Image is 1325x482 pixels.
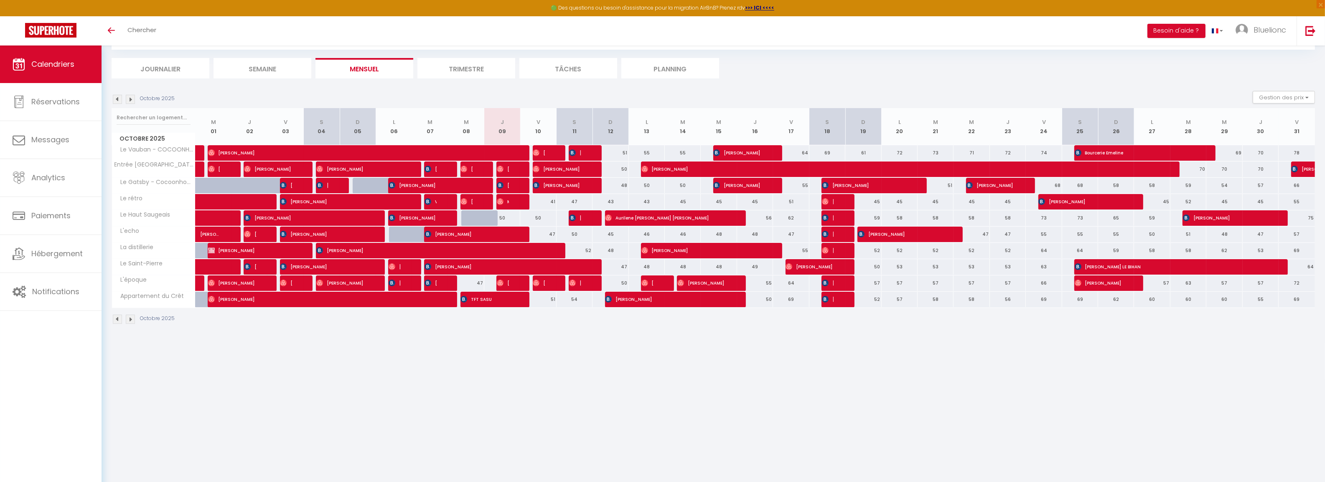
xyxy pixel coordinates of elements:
[954,210,989,226] div: 58
[31,134,69,145] span: Messages
[593,194,628,209] div: 43
[918,108,954,145] th: 21
[497,177,509,193] span: [PERSON_NAME]
[484,210,520,226] div: 50
[520,292,556,307] div: 51
[737,259,773,275] div: 49
[1222,118,1227,126] abbr: M
[208,161,220,177] span: [PERSON_NAME]
[1206,108,1242,145] th: 29
[1134,243,1170,258] div: 58
[1243,145,1279,161] div: 70
[918,194,954,209] div: 45
[1305,25,1316,36] img: logout
[845,210,881,226] div: 59
[280,177,292,193] span: [PERSON_NAME]
[1151,118,1154,126] abbr: L
[1062,108,1098,145] th: 25
[845,108,881,145] th: 19
[244,210,364,226] span: [PERSON_NAME]
[773,292,809,307] div: 69
[773,178,809,193] div: 55
[1243,178,1279,193] div: 57
[882,145,918,161] div: 72
[990,227,1026,242] div: 47
[196,108,231,145] th: 01
[641,275,654,291] span: [PERSON_NAME]
[882,194,918,209] div: 45
[497,275,509,291] span: [PERSON_NAME]
[629,194,665,209] div: 43
[1170,227,1206,242] div: 51
[519,58,617,78] li: Tâches
[713,145,761,161] span: [PERSON_NAME]
[593,108,628,145] th: 12
[1098,108,1134,145] th: 26
[533,145,545,161] span: [PERSON_NAME]
[593,145,628,161] div: 51
[1098,210,1134,226] div: 65
[608,118,613,126] abbr: D
[557,227,593,242] div: 50
[665,259,701,275] div: 48
[32,286,79,297] span: Notifications
[954,243,989,258] div: 52
[376,108,412,145] th: 06
[1206,243,1242,258] div: 62
[969,118,974,126] abbr: M
[520,194,556,209] div: 41
[1170,194,1206,209] div: 52
[954,194,989,209] div: 45
[113,292,186,301] span: Appartement du Crêt
[822,291,834,307] span: [PERSON_NAME]
[773,145,809,161] div: 64
[845,145,881,161] div: 61
[284,118,287,126] abbr: V
[1206,162,1242,177] div: 70
[966,177,1014,193] span: [PERSON_NAME]
[605,210,725,226] span: Aurilene [PERSON_NAME] [PERSON_NAME]
[316,275,364,291] span: [PERSON_NAME]
[1134,210,1170,226] div: 59
[280,259,364,275] span: [PERSON_NAME]
[31,172,65,183] span: Analytics
[990,275,1026,291] div: 57
[701,227,737,242] div: 48
[231,108,267,145] th: 02
[1183,210,1267,226] span: [PERSON_NAME]
[629,108,665,145] th: 13
[425,194,437,209] span: Vengeon Loic
[701,108,737,145] th: 15
[665,194,701,209] div: 45
[1134,178,1170,193] div: 58
[1098,243,1134,258] div: 59
[1062,210,1098,226] div: 73
[304,108,340,145] th: 04
[113,243,156,252] span: La distillerie
[412,108,448,145] th: 07
[641,161,1157,177] span: [PERSON_NAME]
[208,275,256,291] span: [PERSON_NAME]
[1253,91,1315,103] button: Gestion des prix
[393,118,395,126] abbr: L
[1254,25,1286,35] span: Bluelionc
[113,210,173,220] span: Le Haut Saugeais
[196,275,200,291] a: [PERSON_NAME]
[316,161,400,177] span: [PERSON_NAME]
[280,226,364,242] span: [PERSON_NAME]
[773,194,809,209] div: 51
[244,259,256,275] span: [PERSON_NAME]
[569,210,581,226] span: [PERSON_NAME]
[1206,194,1242,209] div: 45
[117,110,191,125] input: Rechercher un logement...
[717,118,722,126] abbr: M
[1279,210,1315,226] div: 75
[1259,118,1262,126] abbr: J
[196,145,200,161] a: [PERSON_NAME]
[497,161,509,177] span: [PERSON_NAME]
[1295,118,1299,126] abbr: V
[1134,275,1170,291] div: 57
[773,108,809,145] th: 17
[1026,145,1062,161] div: 74
[773,275,809,291] div: 64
